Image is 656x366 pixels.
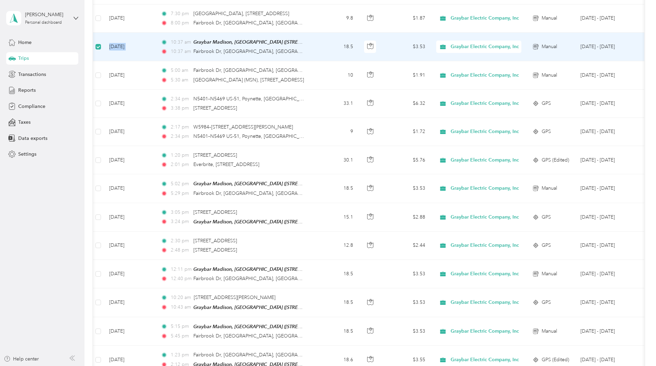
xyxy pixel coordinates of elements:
[542,328,557,335] span: Manual
[193,181,354,187] span: Graybar Madison, [GEOGRAPHIC_DATA] ([STREET_ADDRESS][US_STATE])
[171,48,190,55] span: 10:37 am
[451,100,519,107] span: Graybar Electric Company, Inc
[313,33,359,61] td: 18.5
[193,133,313,139] span: N5401–N5469 US-51, Poynette, [GEOGRAPHIC_DATA]
[25,21,62,25] div: Personal dashboard
[313,317,359,346] td: 18.5
[18,151,36,158] span: Settings
[542,242,551,249] span: GPS
[451,356,519,364] span: Graybar Electric Company, Inc
[4,355,39,363] button: Help center
[542,100,551,107] span: GPS
[18,39,32,46] span: Home
[542,213,551,221] span: GPS
[451,128,519,135] span: Graybar Electric Company, Inc
[193,352,377,358] span: Fairbrook Dr, [GEOGRAPHIC_DATA], [GEOGRAPHIC_DATA], [GEOGRAPHIC_DATA]
[451,242,519,249] span: Graybar Electric Company, Inc
[171,218,190,225] span: 3:24 pm
[383,61,431,89] td: $1.91
[383,90,431,118] td: $6.32
[171,237,190,245] span: 2:30 pm
[575,317,637,346] td: Sep 1 - 30, 2025
[542,270,557,278] span: Manual
[171,19,190,27] span: 8:00 pm
[193,247,237,253] span: [STREET_ADDRESS]
[104,33,155,61] td: [DATE]
[451,270,519,278] span: Graybar Electric Company, Inc
[451,71,519,79] span: Graybar Electric Company, Inc
[383,317,431,346] td: $3.53
[104,118,155,146] td: [DATE]
[171,104,190,112] span: 3:38 pm
[542,128,551,135] span: GPS
[451,328,519,335] span: Graybar Electric Company, Inc
[171,152,190,159] span: 1:20 pm
[171,67,190,74] span: 5:00 am
[193,162,259,167] span: Everbrite, [STREET_ADDRESS]
[18,119,31,126] span: Taxes
[383,203,431,232] td: $2.88
[104,260,155,288] td: [DATE]
[451,299,519,306] span: Graybar Electric Company, Inc
[104,317,155,346] td: [DATE]
[171,303,190,311] span: 10:43 am
[171,266,190,273] span: 12:11 pm
[618,328,656,366] iframe: Everlance-gr Chat Button Frame
[313,146,359,174] td: 30.1
[104,203,155,232] td: [DATE]
[575,61,637,89] td: Sep 1 - 30, 2025
[193,238,237,244] span: [STREET_ADDRESS]
[104,232,155,260] td: [DATE]
[383,288,431,317] td: $3.53
[542,156,569,164] span: GPS (Edited)
[575,146,637,174] td: Sep 1 - 30, 2025
[313,4,359,33] td: 9.8
[313,90,359,118] td: 33.1
[104,288,155,317] td: [DATE]
[18,103,45,110] span: Compliance
[313,174,359,203] td: 18.5
[193,77,304,83] span: [GEOGRAPHIC_DATA] (MSN), [STREET_ADDRESS]
[575,90,637,118] td: Sep 1 - 30, 2025
[171,180,190,188] span: 5:02 pm
[171,76,190,84] span: 5:30 am
[18,71,46,78] span: Transactions
[313,232,359,260] td: 12.8
[542,185,557,192] span: Manual
[104,90,155,118] td: [DATE]
[542,14,557,22] span: Manual
[171,209,190,216] span: 3:05 pm
[575,288,637,317] td: Sep 1 - 30, 2025
[193,324,354,330] span: Graybar Madison, [GEOGRAPHIC_DATA] ([STREET_ADDRESS][US_STATE])
[193,266,354,272] span: Graybar Madison, [GEOGRAPHIC_DATA] ([STREET_ADDRESS][US_STATE])
[193,333,377,339] span: Fairbrook Dr, [GEOGRAPHIC_DATA], [GEOGRAPHIC_DATA], [GEOGRAPHIC_DATA]
[25,11,68,18] div: [PERSON_NAME]
[451,213,519,221] span: Graybar Electric Company, Inc
[451,43,519,51] span: Graybar Electric Company, Inc
[313,203,359,232] td: 15.1
[193,105,237,111] span: [STREET_ADDRESS]
[104,174,155,203] td: [DATE]
[171,351,190,359] span: 1:23 pm
[171,190,190,197] span: 5:29 pm
[542,299,551,306] span: GPS
[383,33,431,61] td: $3.53
[193,219,354,225] span: Graybar Madison, [GEOGRAPHIC_DATA] ([STREET_ADDRESS][US_STATE])
[104,4,155,33] td: [DATE]
[542,71,557,79] span: Manual
[575,174,637,203] td: Sep 1 - 30, 2025
[193,96,313,102] span: N5401–N5469 US-51, Poynette, [GEOGRAPHIC_DATA]
[313,260,359,288] td: 18.5
[193,124,293,130] span: W5984–[STREET_ADDRESS][PERSON_NAME]
[193,304,354,310] span: Graybar Madison, [GEOGRAPHIC_DATA] ([STREET_ADDRESS][US_STATE])
[171,294,191,301] span: 10:20 am
[18,135,47,142] span: Data exports
[193,20,377,26] span: Fairbrook Dr, [GEOGRAPHIC_DATA], [GEOGRAPHIC_DATA], [GEOGRAPHIC_DATA]
[193,39,354,45] span: Graybar Madison, [GEOGRAPHIC_DATA] ([STREET_ADDRESS][US_STATE])
[451,185,519,192] span: Graybar Electric Company, Inc
[575,4,637,33] td: Sep 1 - 30, 2025
[193,190,377,196] span: Fairbrook Dr, [GEOGRAPHIC_DATA], [GEOGRAPHIC_DATA], [GEOGRAPHIC_DATA]
[383,4,431,33] td: $1.87
[575,118,637,146] td: Sep 1 - 30, 2025
[171,323,190,330] span: 5:15 pm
